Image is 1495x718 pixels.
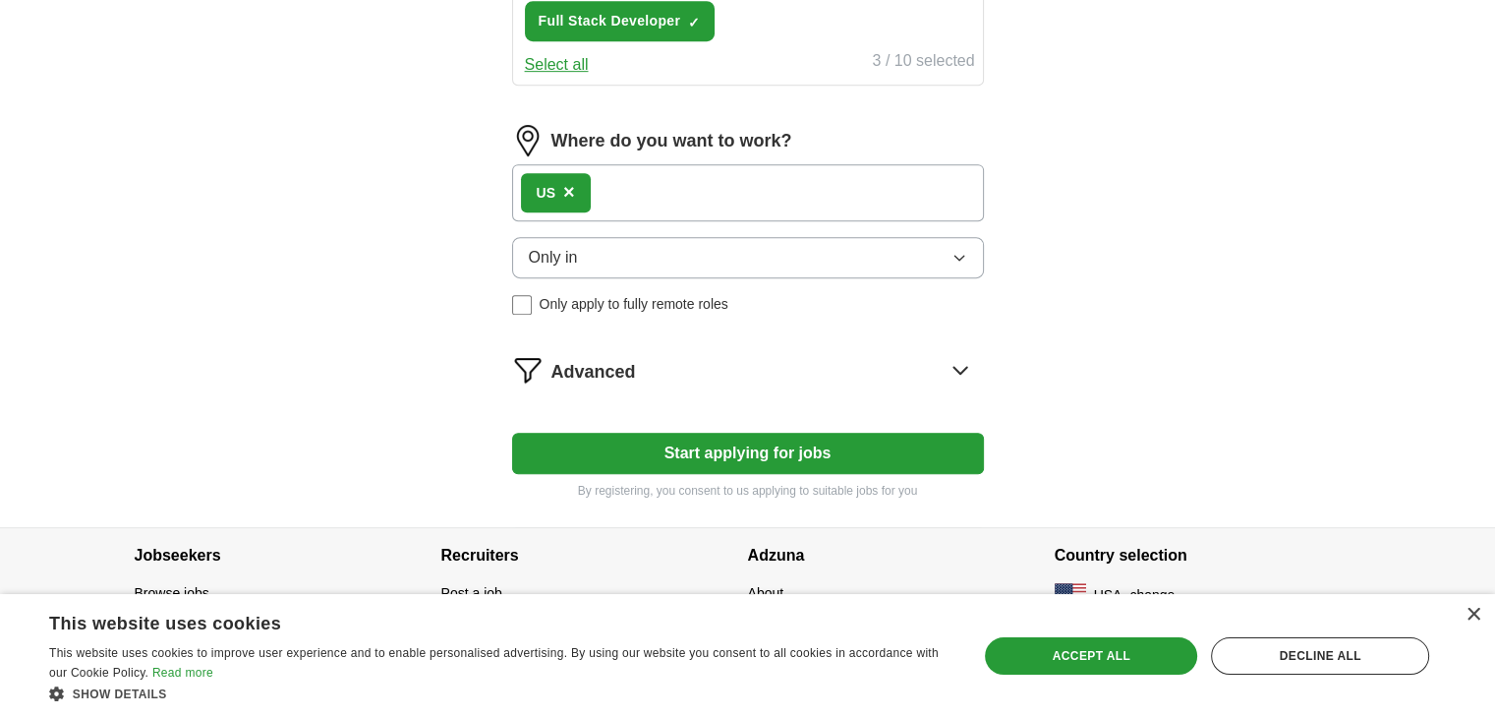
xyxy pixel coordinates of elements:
div: Accept all [985,637,1197,675]
img: US flag [1055,583,1086,607]
div: Close [1466,608,1480,623]
a: About [748,585,784,601]
img: filter [512,354,544,386]
button: × [563,178,575,208]
span: Only in [529,246,578,269]
input: Only apply to fully remote roles [512,295,532,315]
div: Show details [49,684,950,703]
p: By registering, you consent to us applying to suitable jobs for you [512,482,984,500]
a: Post a job [441,585,502,601]
span: × [563,181,575,203]
a: Browse jobs [135,585,209,601]
button: Start applying for jobs [512,433,984,474]
span: Full Stack Developer [539,11,681,31]
span: USA [1094,585,1122,606]
span: ✓ [688,15,700,30]
img: location.png [512,125,544,156]
button: Full Stack Developer✓ [525,1,716,41]
div: 3 / 10 selected [872,49,974,77]
span: Show details [73,688,167,701]
button: Select all [525,53,589,77]
label: Where do you want to work? [551,128,792,154]
button: change [1129,585,1175,606]
span: Advanced [551,359,636,386]
button: Only in [512,237,984,278]
div: This website uses cookies [49,606,901,635]
span: This website uses cookies to improve user experience and to enable personalised advertising. By u... [49,646,939,680]
span: Only apply to fully remote roles [540,294,728,315]
h4: Country selection [1055,528,1361,583]
div: US [537,183,555,204]
div: Decline all [1211,637,1429,675]
a: Read more, opens a new window [152,666,213,680]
